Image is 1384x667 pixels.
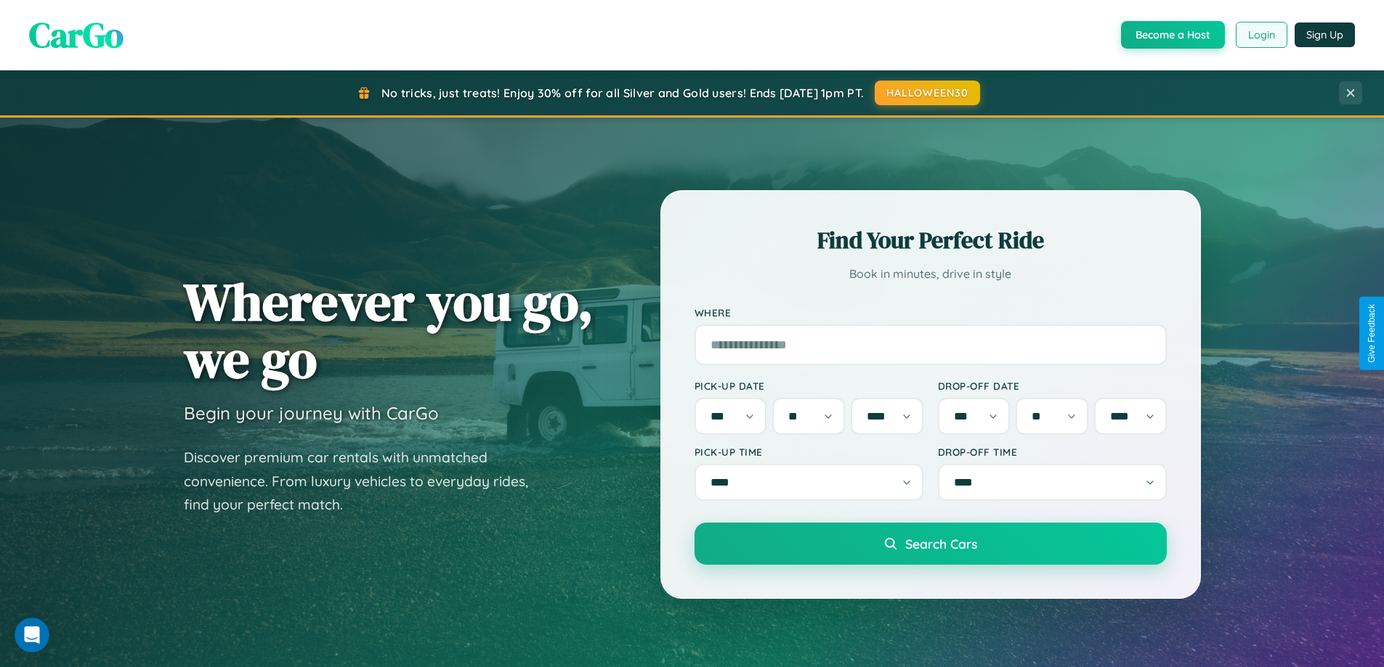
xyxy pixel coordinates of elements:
[938,446,1167,458] label: Drop-off Time
[184,273,594,388] h1: Wherever you go, we go
[695,224,1167,256] h2: Find Your Perfect Ride
[695,263,1167,285] p: Book in minutes, drive in style
[1295,22,1355,47] button: Sign Up
[695,380,923,392] label: Pick-up Date
[695,446,923,458] label: Pick-up Time
[875,81,980,105] button: HALLOWEEN30
[15,618,49,652] iframe: Intercom live chat
[1236,22,1287,48] button: Login
[184,446,547,517] p: Discover premium car rentals with unmatched convenience. From luxury vehicles to everyday rides, ...
[29,11,124,59] span: CarGo
[184,402,439,424] h3: Begin your journey with CarGo
[905,536,977,552] span: Search Cars
[938,380,1167,392] label: Drop-off Date
[695,523,1167,565] button: Search Cars
[381,86,864,100] span: No tricks, just treats! Enjoy 30% off for all Silver and Gold users! Ends [DATE] 1pm PT.
[1367,304,1377,363] div: Give Feedback
[695,306,1167,319] label: Where
[1121,21,1225,49] button: Become a Host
